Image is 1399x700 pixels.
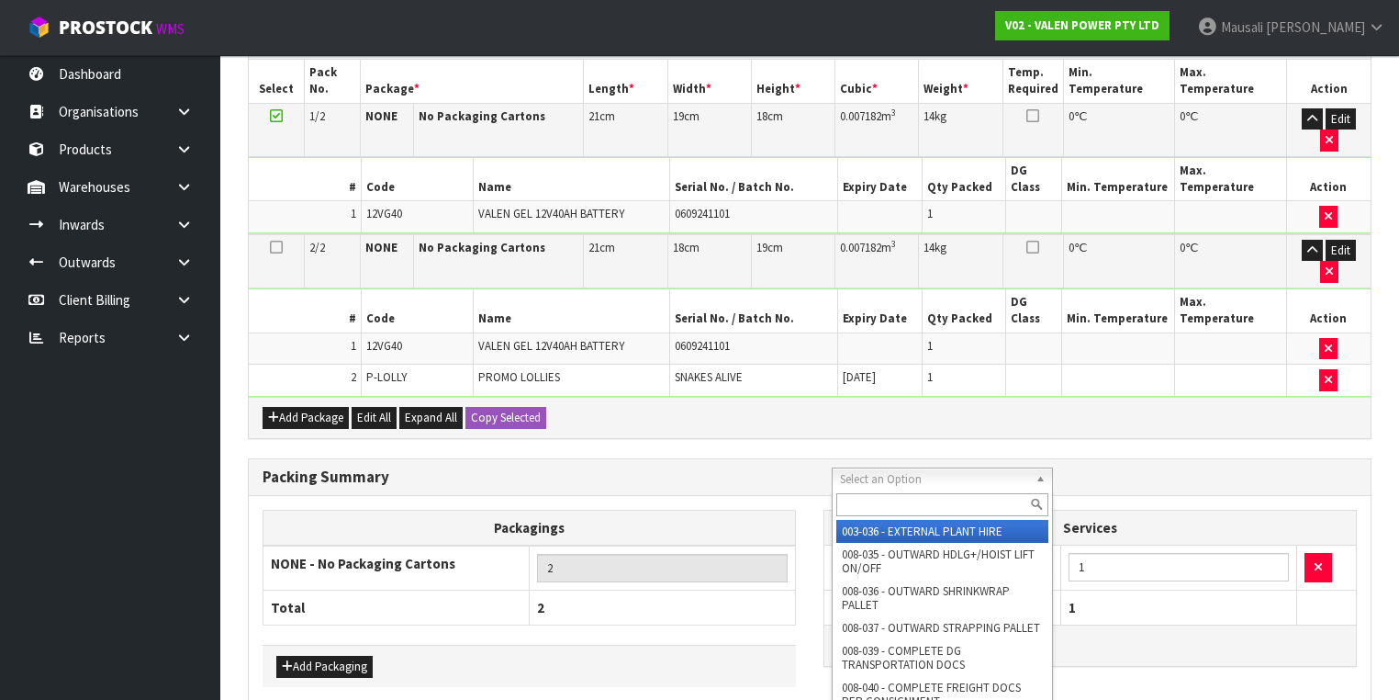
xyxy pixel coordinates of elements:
span: 0 [1180,108,1185,124]
th: Max. Temperature [1175,60,1287,103]
th: Min. Temperature [1062,158,1174,201]
td: m [834,103,918,156]
span: Select an Option [840,469,1028,491]
span: 0 [1180,240,1185,255]
span: 14 [923,108,935,124]
th: Action [1286,289,1371,333]
span: 1 [927,338,933,354]
th: # [249,158,361,201]
th: Cubic [834,60,918,103]
h3: Packing Summary [263,469,1357,486]
li: 008-035 - OUTWARD HDLG+/HOIST LIFT ON/OFF [836,543,1048,580]
td: ℃ [1175,234,1287,288]
span: [PERSON_NAME] [1266,18,1365,36]
td: ℃ [1175,103,1287,156]
th: Select [249,60,305,103]
button: Copy Selected [465,407,546,429]
span: SNAKES ALIVE [675,369,743,385]
span: 0 [1069,108,1074,124]
th: Serial No. / Batch No. [669,158,837,201]
span: 12VG40 [366,206,402,221]
td: cm [667,234,751,288]
th: Code [361,158,473,201]
span: 1 [351,338,356,354]
button: Edit [1326,108,1356,130]
td: m [834,234,918,288]
span: 18 [673,240,684,255]
li: 008-039 - COMPLETE DG TRANSPORTATION DOCS [836,639,1048,676]
th: Total [263,591,530,626]
sup: 3 [891,107,896,119]
span: 0 [1069,240,1074,255]
span: 0.007182 [840,240,881,255]
span: 14 [923,240,935,255]
strong: NONE - No Packaging Cartons [271,555,455,572]
button: Add Packaging [276,656,373,678]
th: DG Class [1006,158,1062,201]
td: ℃ [1063,234,1175,288]
strong: V02 - VALEN POWER PTY LTD [1005,17,1159,33]
th: Action [1287,60,1371,103]
th: Name [473,158,669,201]
li: 008-036 - OUTWARD SHRINKWRAP PALLET [836,580,1048,616]
sup: 3 [891,238,896,250]
span: 19 [673,108,684,124]
small: WMS [156,20,185,38]
button: Edit All [352,407,397,429]
strong: No Packaging Cartons [419,108,545,124]
td: kg [919,103,1002,156]
th: Services [824,511,1356,546]
th: Length [584,60,667,103]
span: Expand All [405,410,457,425]
span: P-LOLLY [366,369,407,385]
li: 008-037 - OUTWARD STRAPPING PALLET [836,616,1048,639]
span: 1 [927,206,933,221]
li: 003-036 - EXTERNAL PLANT HIRE [836,520,1048,543]
span: 0609241101 [675,338,730,354]
span: VALEN GEL 12V40AH BATTERY [478,338,624,354]
span: PROMO LOLLIES [478,369,560,385]
th: DG Class [1006,289,1062,333]
button: Expand All [399,407,463,429]
span: 19 [756,240,767,255]
th: Code [361,289,473,333]
span: 1/2 [309,108,325,124]
strong: No Packaging Cartons [419,240,545,255]
td: ℃ [1063,103,1175,156]
span: 21 [588,240,599,255]
img: cube-alt.png [28,16,50,39]
span: 2/2 [309,240,325,255]
th: Weight [919,60,1002,103]
span: 1 [927,369,933,385]
td: cm [751,234,834,288]
td: cm [584,234,667,288]
th: Pack No. [305,60,361,103]
th: Temp. Required [1002,60,1063,103]
th: Min. Temperature [1062,289,1174,333]
button: Edit [1326,240,1356,262]
th: Expiry Date [838,289,923,333]
th: Qty Packed [922,289,1006,333]
th: Max. Temperature [1174,158,1286,201]
span: 18 [756,108,767,124]
th: Qty Packed [922,158,1006,201]
th: Max. Temperature [1174,289,1286,333]
td: cm [751,103,834,156]
td: cm [667,103,751,156]
th: Height [751,60,834,103]
span: 12VG40 [366,338,402,354]
span: 0.007182 [840,108,881,124]
span: 21 [588,108,599,124]
span: 2 [351,369,356,385]
th: Package [361,60,584,103]
span: 0609241101 [675,206,730,221]
th: Serial No. / Batch No. [669,289,837,333]
span: 1 [1069,599,1076,616]
th: Width [667,60,751,103]
td: kg [919,234,1002,288]
th: Min. Temperature [1063,60,1175,103]
span: 1 [351,206,356,221]
span: ProStock [59,16,152,40]
strong: NONE [365,108,397,124]
button: Add Package [263,407,349,429]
